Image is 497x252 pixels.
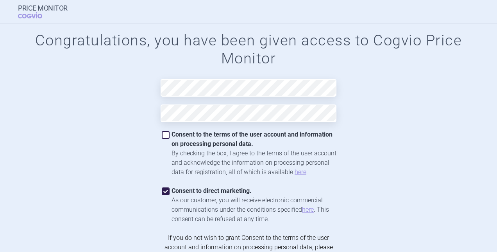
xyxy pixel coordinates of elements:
div: As our customer, you will receive electronic commercial communications under the conditions speci... [172,196,336,224]
strong: Price Monitor [18,4,68,12]
h1: Congratulations, you have been given access to Cogvio Price Monitor [16,32,481,67]
div: Consent to direct marketing. [172,186,336,196]
div: Consent to the terms of the user account and information on processing personal data. [172,130,336,149]
div: By checking the box, I agree to the terms of the user account and acknowledge the information on ... [172,149,336,177]
a: Price MonitorCOGVIO [18,4,68,19]
span: COGVIO [18,12,53,18]
a: here [295,168,306,176]
a: here [302,206,314,213]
